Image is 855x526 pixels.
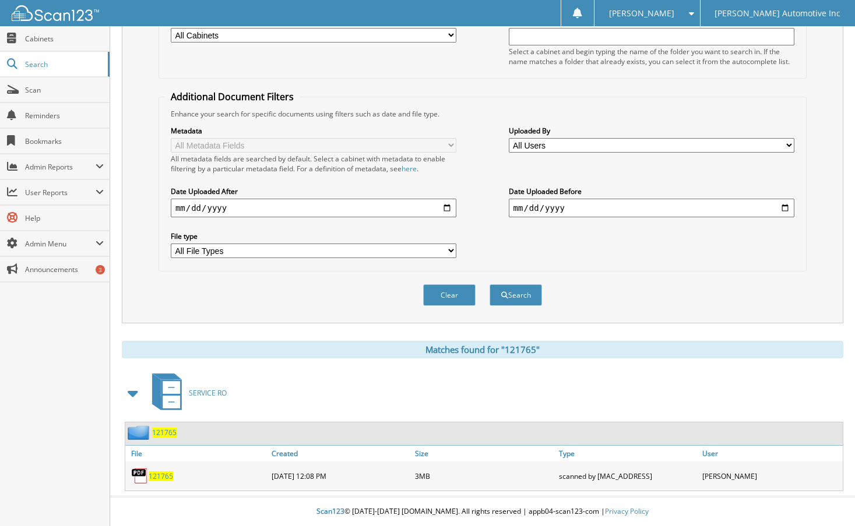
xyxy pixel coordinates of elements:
label: Metadata [171,126,457,136]
label: File type [171,231,457,241]
a: 121765 [149,471,173,481]
span: Scan123 [316,506,344,516]
div: 3MB [412,464,555,488]
a: Size [412,446,555,461]
div: All metadata fields are searched by default. Select a cabinet with metadata to enable filtering b... [171,154,457,174]
div: Matches found for "121765" [122,341,843,358]
label: Date Uploaded Before [509,186,795,196]
a: here [402,164,417,174]
a: Privacy Policy [605,506,649,516]
input: start [171,199,457,217]
button: Search [490,284,542,306]
span: Announcements [25,264,104,274]
input: end [509,199,795,217]
a: SERVICE RO [145,370,227,416]
div: [DATE] 12:08 PM [269,464,412,488]
span: Help [25,213,104,223]
span: Cabinets [25,34,104,44]
label: Date Uploaded After [171,186,457,196]
span: Scan [25,85,104,95]
a: 121765 [152,428,177,437]
label: Uploaded By [509,126,795,136]
button: Clear [423,284,476,306]
div: 3 [96,265,105,274]
div: [PERSON_NAME] [699,464,843,488]
a: Created [269,446,412,461]
div: Select a cabinet and begin typing the name of the folder you want to search in. If the name match... [509,47,795,66]
span: Reminders [25,111,104,121]
span: [PERSON_NAME] [609,10,674,17]
img: folder2.png [128,425,152,440]
span: Bookmarks [25,136,104,146]
div: Enhance your search for specific documents using filters such as date and file type. [165,109,800,119]
div: scanned by [MAC_ADDRESS] [556,464,699,488]
span: Admin Menu [25,239,96,249]
a: Type [556,446,699,461]
img: PDF.png [131,467,149,485]
span: SERVICE RO [189,388,227,398]
span: Search [25,59,102,69]
a: User [699,446,843,461]
img: scan123-logo-white.svg [12,5,99,21]
span: Admin Reports [25,162,96,172]
a: File [125,446,269,461]
span: User Reports [25,188,96,197]
div: © [DATE]-[DATE] [DOMAIN_NAME]. All rights reserved | appb04-scan123-com | [110,497,855,526]
span: [PERSON_NAME] Automotive Inc [715,10,840,17]
legend: Additional Document Filters [165,90,300,103]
